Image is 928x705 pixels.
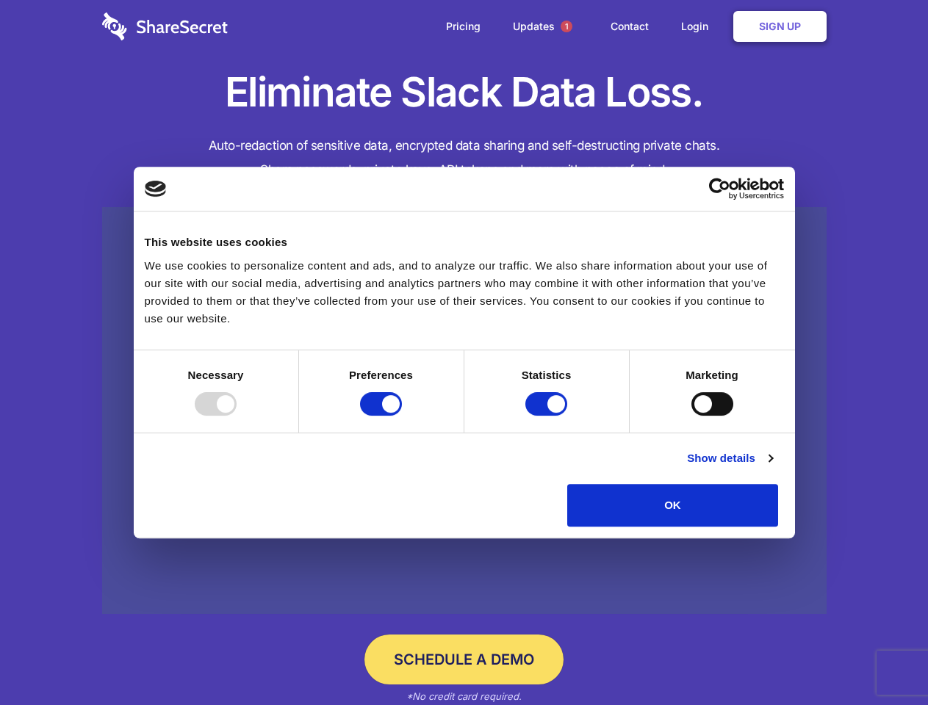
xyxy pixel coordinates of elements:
div: This website uses cookies [145,234,784,251]
strong: Marketing [686,369,738,381]
a: Login [666,4,730,49]
a: Show details [687,449,772,467]
button: OK [567,484,778,527]
a: Contact [596,4,663,49]
strong: Necessary [188,369,244,381]
a: Sign Up [733,11,827,42]
div: We use cookies to personalize content and ads, and to analyze our traffic. We also share informat... [145,257,784,328]
a: Wistia video thumbnail [102,207,827,615]
span: 1 [561,21,572,32]
img: logo [145,181,167,197]
em: *No credit card required. [406,690,522,702]
h4: Auto-redaction of sensitive data, encrypted data sharing and self-destructing private chats. Shar... [102,134,827,182]
strong: Statistics [522,369,572,381]
a: Schedule a Demo [364,634,564,684]
img: logo-wordmark-white-trans-d4663122ce5f474addd5e946df7df03e33cb6a1c49d2221995e7729f52c070b2.svg [102,12,228,40]
strong: Preferences [349,369,413,381]
a: Usercentrics Cookiebot - opens in a new window [655,178,784,200]
h1: Eliminate Slack Data Loss. [102,66,827,119]
a: Pricing [431,4,495,49]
